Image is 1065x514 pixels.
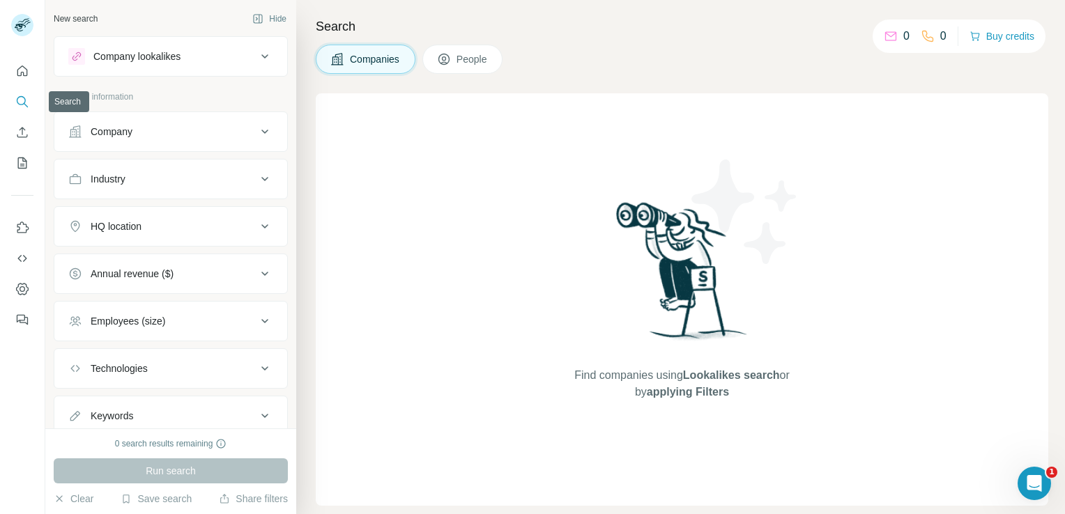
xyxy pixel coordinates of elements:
[54,40,287,73] button: Company lookalikes
[54,399,287,433] button: Keywords
[91,267,174,281] div: Annual revenue ($)
[91,361,148,375] div: Technologies
[54,492,93,506] button: Clear
[91,125,132,139] div: Company
[11,89,33,114] button: Search
[54,115,287,148] button: Company
[11,120,33,145] button: Enrich CSV
[457,52,489,66] span: People
[316,17,1048,36] h4: Search
[903,28,910,45] p: 0
[54,210,287,243] button: HQ location
[1046,467,1057,478] span: 1
[647,386,729,398] span: applying Filters
[54,13,98,25] div: New search
[54,91,288,103] p: Company information
[11,215,33,240] button: Use Surfe on LinkedIn
[350,52,401,66] span: Companies
[91,314,165,328] div: Employees (size)
[243,8,296,29] button: Hide
[11,277,33,302] button: Dashboard
[115,437,227,450] div: 0 search results remaining
[91,409,133,423] div: Keywords
[682,149,808,274] img: Surfe Illustration - Stars
[683,369,780,381] span: Lookalikes search
[11,150,33,176] button: My lists
[570,367,793,400] span: Find companies using or by
[219,492,288,506] button: Share filters
[91,219,141,233] div: HQ location
[11,59,33,84] button: Quick start
[11,246,33,271] button: Use Surfe API
[940,28,947,45] p: 0
[54,304,287,338] button: Employees (size)
[1018,467,1051,500] iframe: Intercom live chat
[970,26,1034,46] button: Buy credits
[610,198,755,354] img: Surfe Illustration - Woman searching with binoculars
[54,257,287,290] button: Annual revenue ($)
[121,492,192,506] button: Save search
[54,352,287,385] button: Technologies
[54,162,287,196] button: Industry
[11,307,33,332] button: Feedback
[93,49,181,63] div: Company lookalikes
[91,172,125,186] div: Industry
